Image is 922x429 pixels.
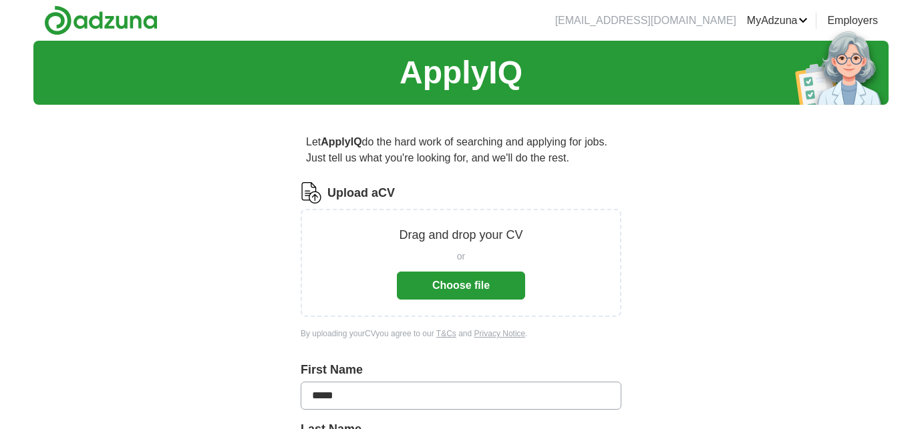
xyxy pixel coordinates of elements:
[301,182,322,203] img: CV Icon
[457,250,465,264] span: or
[321,136,361,147] strong: ApplyIQ
[397,272,525,300] button: Choose file
[555,13,736,29] li: [EMAIL_ADDRESS][DOMAIN_NAME]
[301,361,621,379] label: First Name
[400,49,522,97] h1: ApplyIQ
[747,13,808,29] a: MyAdzuna
[436,329,456,338] a: T&Cs
[474,329,526,338] a: Privacy Notice
[301,129,621,171] p: Let do the hard work of searching and applying for jobs. Just tell us what you're looking for, an...
[827,13,878,29] a: Employers
[301,328,621,340] div: By uploading your CV you agree to our and .
[327,184,395,202] label: Upload a CV
[399,226,522,244] p: Drag and drop your CV
[44,5,158,35] img: Adzuna logo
